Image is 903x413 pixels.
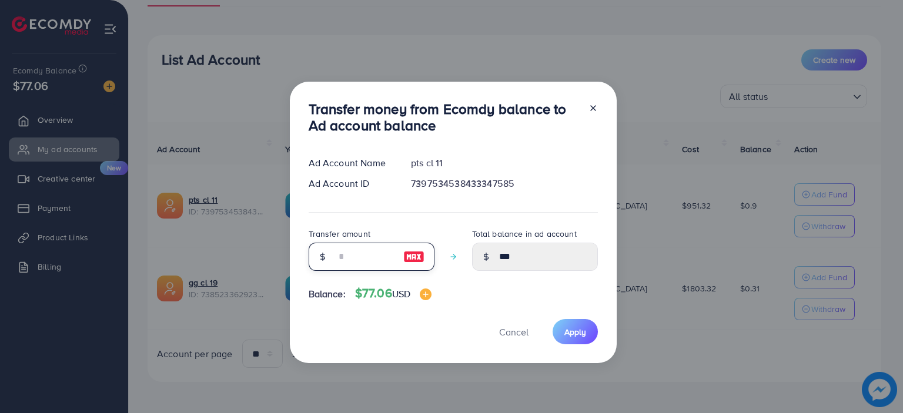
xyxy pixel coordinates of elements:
[499,325,529,338] span: Cancel
[309,287,346,301] span: Balance:
[299,156,402,170] div: Ad Account Name
[484,319,543,344] button: Cancel
[403,250,424,264] img: image
[402,156,607,170] div: pts cl 11
[553,319,598,344] button: Apply
[564,326,586,338] span: Apply
[309,100,579,135] h3: Transfer money from Ecomdy balance to Ad account balance
[355,286,432,301] h4: $77.06
[392,287,410,300] span: USD
[420,288,432,300] img: image
[402,177,607,190] div: 7397534538433347585
[299,177,402,190] div: Ad Account ID
[309,228,370,240] label: Transfer amount
[472,228,577,240] label: Total balance in ad account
